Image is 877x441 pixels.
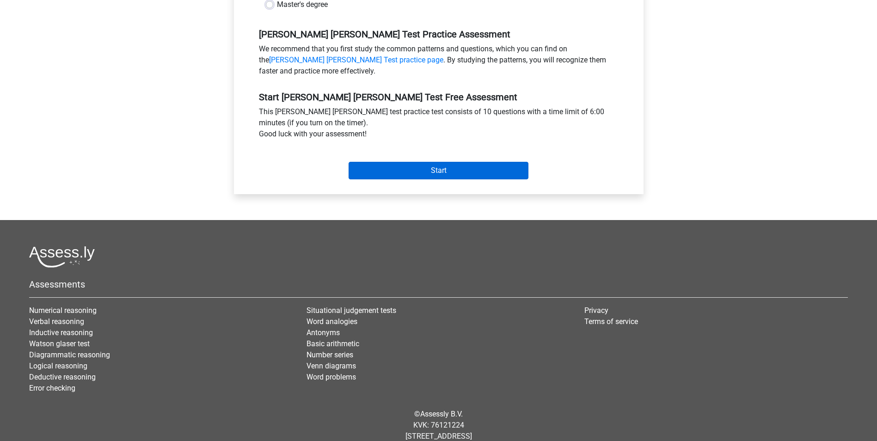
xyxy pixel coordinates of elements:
a: Antonyms [307,328,340,337]
a: Word problems [307,373,356,381]
h5: [PERSON_NAME] [PERSON_NAME] Test Practice Assessment [259,29,619,40]
a: Watson glaser test [29,339,90,348]
a: Venn diagrams [307,361,356,370]
a: Logical reasoning [29,361,87,370]
div: We recommend that you first study the common patterns and questions, which you can find on the . ... [252,43,626,80]
a: Number series [307,350,353,359]
a: Situational judgement tests [307,306,396,315]
h5: Start [PERSON_NAME] [PERSON_NAME] Test Free Assessment [259,92,619,103]
div: This [PERSON_NAME] [PERSON_NAME] test practice test consists of 10 questions with a time limit of... [252,106,626,143]
a: Numerical reasoning [29,306,97,315]
a: Deductive reasoning [29,373,96,381]
a: Error checking [29,384,75,392]
a: [PERSON_NAME] [PERSON_NAME] Test practice page [269,55,443,64]
h5: Assessments [29,279,848,290]
a: Word analogies [307,317,357,326]
a: Terms of service [584,317,638,326]
a: Basic arithmetic [307,339,359,348]
a: Diagrammatic reasoning [29,350,110,359]
a: Privacy [584,306,608,315]
a: Verbal reasoning [29,317,84,326]
a: Inductive reasoning [29,328,93,337]
img: Assessly logo [29,246,95,268]
a: Assessly B.V. [420,410,463,418]
input: Start [349,162,528,179]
